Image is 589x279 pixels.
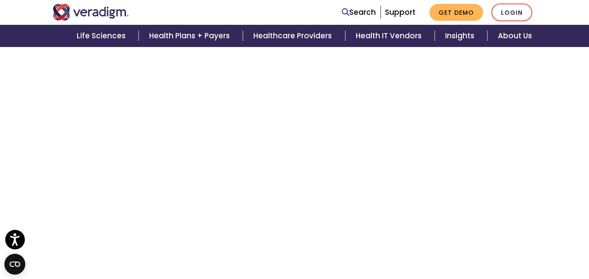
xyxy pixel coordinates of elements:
a: Health IT Vendors [345,25,435,47]
iframe: Drift Chat Widget [422,216,579,269]
a: Healthcare Providers [243,25,345,47]
button: Open CMP widget [4,254,25,275]
a: Life Sciences [66,25,139,47]
a: Login [491,3,532,21]
a: Insights [435,25,487,47]
a: Support [385,7,415,17]
a: Get Demo [429,4,483,21]
a: About Us [487,25,542,47]
a: Health Plans + Payers [139,25,243,47]
img: Veradigm logo [53,4,129,20]
a: Search [342,7,376,18]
